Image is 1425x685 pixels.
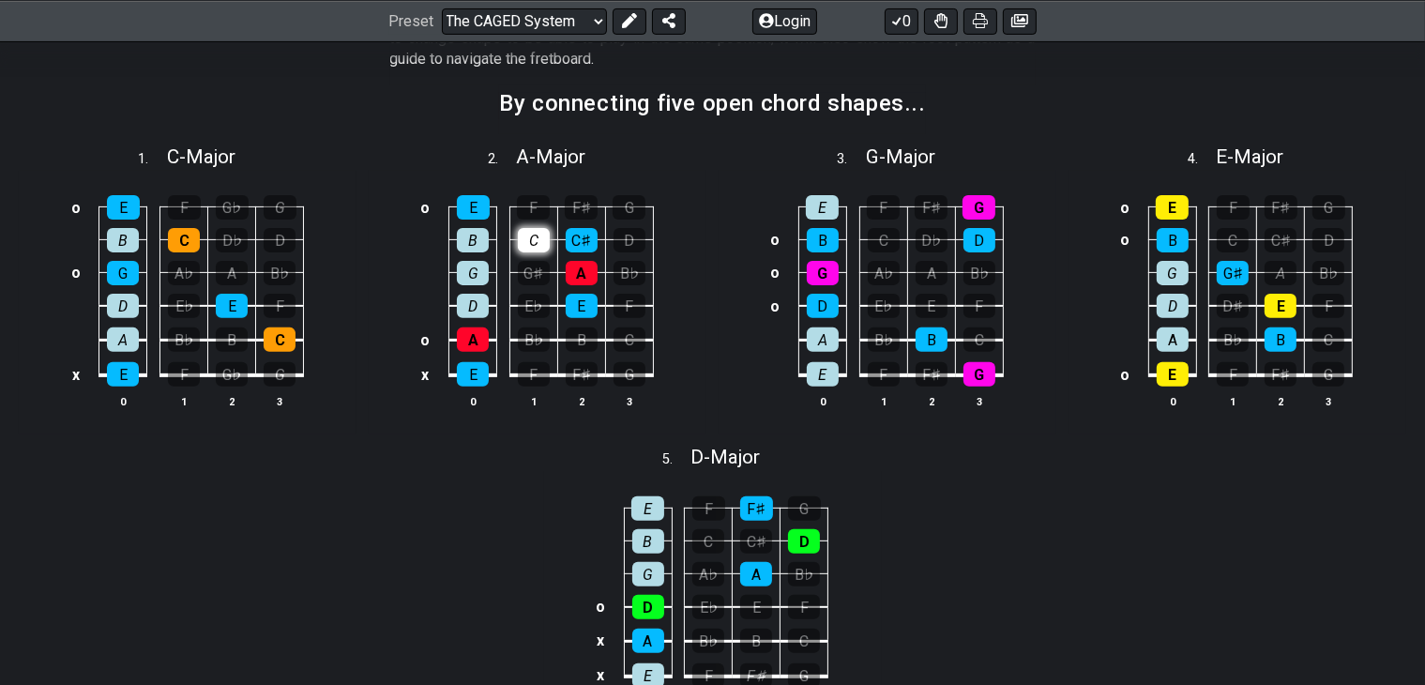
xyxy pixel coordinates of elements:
div: E♭ [692,595,724,619]
div: D [614,228,645,252]
div: G [1312,362,1344,387]
th: 0 [798,391,846,411]
div: B [807,228,839,252]
div: G [613,195,645,220]
div: C [868,228,900,252]
td: o [65,191,87,224]
th: 1 [859,391,907,411]
div: E [457,195,490,220]
div: E [740,595,772,619]
td: o [414,323,436,358]
div: D [807,294,839,318]
div: F♯ [740,496,773,521]
div: G [807,261,839,285]
div: E♭ [868,294,900,318]
div: B♭ [692,629,724,653]
div: A [807,327,839,352]
div: G [457,261,489,285]
div: E [566,294,598,318]
div: F♯ [565,195,598,220]
div: D♯ [1217,294,1249,318]
span: Preset [389,12,434,30]
div: B♭ [518,327,550,352]
div: G♯ [1217,261,1249,285]
div: D [632,595,664,619]
th: 1 [160,391,208,411]
th: 1 [1209,391,1257,411]
div: C [264,327,296,352]
div: F [517,195,550,220]
div: B [1157,228,1189,252]
span: C - Major [167,145,235,168]
div: G♯ [518,261,550,285]
div: F [264,294,296,318]
div: F♯ [915,195,947,220]
div: G♭ [216,362,248,387]
div: A [1265,261,1296,285]
th: 3 [955,391,1003,411]
th: 3 [1305,391,1353,411]
button: Create image [1003,8,1037,34]
div: F [963,294,995,318]
div: D [457,294,489,318]
div: A♭ [692,562,724,586]
div: E [457,362,489,387]
div: C♯ [566,228,598,252]
div: C [168,228,200,252]
div: F♯ [916,362,947,387]
div: B [632,529,664,554]
th: 2 [1257,391,1305,411]
td: o [414,191,436,224]
div: C [788,629,820,653]
div: D♭ [216,228,248,252]
div: B [740,629,772,653]
div: C [963,327,995,352]
div: F [692,496,725,521]
div: F♯ [566,362,598,387]
div: F [518,362,550,387]
td: x [414,357,436,392]
div: G [1312,195,1345,220]
div: C [692,529,724,554]
div: C [614,327,645,352]
div: A [1157,327,1189,352]
div: B♭ [868,327,900,352]
td: o [1114,357,1136,392]
span: D - Major [690,446,760,468]
span: A - Major [516,145,585,168]
div: A [216,261,248,285]
div: G [107,261,139,285]
td: x [589,623,612,658]
div: F [614,294,645,318]
span: 1 . [138,149,166,170]
div: E [107,195,140,220]
div: B♭ [614,261,645,285]
td: x [65,357,87,392]
h2: By connecting five open chord shapes... [499,93,925,114]
button: Share Preset [652,8,686,34]
div: B [916,327,947,352]
div: E [1156,195,1189,220]
td: o [589,590,612,624]
button: Print [963,8,997,34]
th: 2 [208,391,256,411]
div: F♯ [1265,195,1297,220]
span: 3 . [837,149,865,170]
div: C [1312,327,1344,352]
div: A [740,562,772,586]
div: D [788,529,820,554]
select: Preset [442,8,607,34]
span: 2 . [488,149,516,170]
td: o [65,256,87,289]
div: E [806,195,839,220]
div: A♭ [868,261,900,285]
div: C♯ [740,529,772,554]
div: A [457,327,489,352]
div: D♭ [916,228,947,252]
div: D [1312,228,1344,252]
div: B [566,327,598,352]
div: B♭ [788,562,820,586]
div: E [631,496,664,521]
div: G♭ [216,195,249,220]
th: 0 [99,391,147,411]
